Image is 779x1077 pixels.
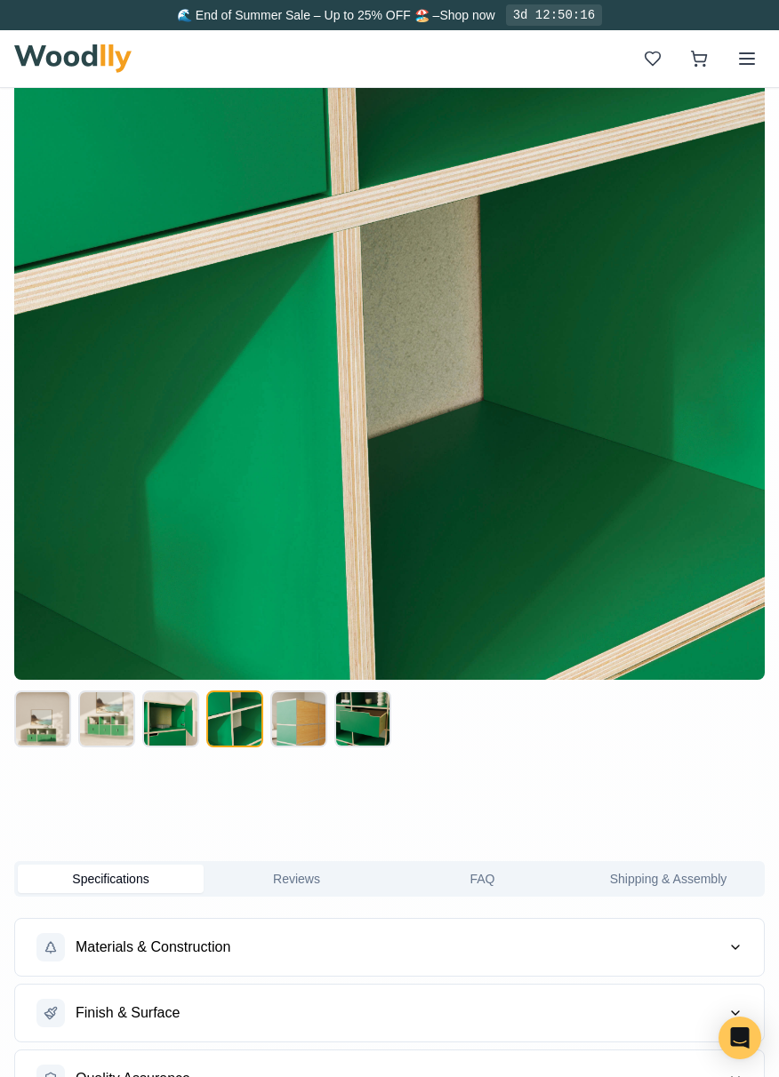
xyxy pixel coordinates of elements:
[732,589,766,623] button: NEW
[76,937,230,958] span: Materials & Construction
[202,26,262,52] button: 25% off
[32,25,60,53] button: Toggle price visibility
[14,44,132,73] img: Woodlly
[56,572,84,591] span: 64 "
[131,572,172,591] span: Height
[575,865,761,893] button: Shipping & Assembly
[18,865,204,893] button: Specifications
[19,408,52,443] img: Gallery
[719,1017,761,1059] div: Open Intercom Messenger
[131,553,406,569] div: Height
[177,8,439,22] span: 🌊 End of Summer Sale – Up to 25% OFF 🏖️ –
[378,572,406,591] span: 30 "
[506,4,602,26] div: 3d 12:50:16
[453,553,684,569] div: Depth
[439,8,494,22] a: Shop now
[269,30,374,48] button: Pick Your Discount
[18,497,53,532] button: Show Dimensions
[735,579,763,591] span: NEW
[389,865,575,893] button: FAQ
[76,1002,180,1024] span: Finish & Surface
[18,452,53,488] button: Open All Doors and Drawers
[15,985,764,1041] button: Finish & Surface
[572,584,679,621] button: 15"
[458,584,565,621] button: 11"
[15,919,764,976] button: Materials & Construction
[18,408,53,443] button: View Gallery
[204,865,389,893] button: Reviews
